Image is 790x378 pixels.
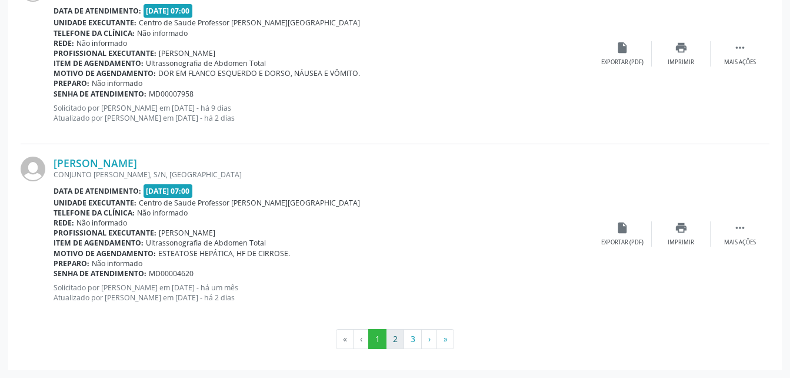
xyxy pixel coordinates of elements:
[54,208,135,218] b: Telefone da clínica:
[386,329,404,349] button: Go to page 2
[54,198,136,208] b: Unidade executante:
[368,329,386,349] button: Go to page 1
[159,48,215,58] span: [PERSON_NAME]
[734,221,746,234] i: 
[54,18,136,28] b: Unidade executante:
[54,89,146,99] b: Senha de atendimento:
[144,4,193,18] span: [DATE] 07:00
[668,238,694,247] div: Imprimir
[601,238,644,247] div: Exportar (PDF)
[404,329,422,349] button: Go to page 3
[158,248,290,258] span: ESTEATOSE HEPÁTICA, HF DE CIRROSE.
[92,78,142,88] span: Não informado
[137,208,188,218] span: Não informado
[146,238,266,248] span: Ultrassonografia de Abdomen Total
[436,329,454,349] button: Go to last page
[616,221,629,234] i: insert_drive_file
[54,58,144,68] b: Item de agendamento:
[21,157,45,181] img: img
[144,184,193,198] span: [DATE] 07:00
[54,218,74,228] b: Rede:
[149,89,194,99] span: MD00007958
[76,218,127,228] span: Não informado
[146,58,266,68] span: Ultrassonografia de Abdomen Total
[616,41,629,54] i: insert_drive_file
[734,41,746,54] i: 
[54,228,156,238] b: Profissional executante:
[54,38,74,48] b: Rede:
[54,258,89,268] b: Preparo:
[54,248,156,258] b: Motivo de agendamento:
[54,78,89,88] b: Preparo:
[21,329,769,349] ul: Pagination
[54,28,135,38] b: Telefone da clínica:
[675,41,688,54] i: print
[54,157,137,170] a: [PERSON_NAME]
[668,58,694,67] div: Imprimir
[139,18,360,28] span: Centro de Saude Professor [PERSON_NAME][GEOGRAPHIC_DATA]
[149,268,194,278] span: MD00004620
[54,6,141,16] b: Data de atendimento:
[54,170,593,180] div: CONJUNTO [PERSON_NAME], S/N, [GEOGRAPHIC_DATA]
[421,329,437,349] button: Go to next page
[54,68,156,78] b: Motivo de agendamento:
[92,258,142,268] span: Não informado
[675,221,688,234] i: print
[54,268,146,278] b: Senha de atendimento:
[139,198,360,208] span: Centro de Saude Professor [PERSON_NAME][GEOGRAPHIC_DATA]
[76,38,127,48] span: Não informado
[54,103,593,123] p: Solicitado por [PERSON_NAME] em [DATE] - há 9 dias Atualizado por [PERSON_NAME] em [DATE] - há 2 ...
[54,238,144,248] b: Item de agendamento:
[159,228,215,238] span: [PERSON_NAME]
[54,186,141,196] b: Data de atendimento:
[601,58,644,67] div: Exportar (PDF)
[724,238,756,247] div: Mais ações
[724,58,756,67] div: Mais ações
[137,28,188,38] span: Não informado
[54,48,156,58] b: Profissional executante:
[158,68,360,78] span: DOR EM FLANCO ESQUERDO E DORSO, NÁUSEA E VÔMITO.
[54,283,593,303] p: Solicitado por [PERSON_NAME] em [DATE] - há um mês Atualizado por [PERSON_NAME] em [DATE] - há 2 ...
